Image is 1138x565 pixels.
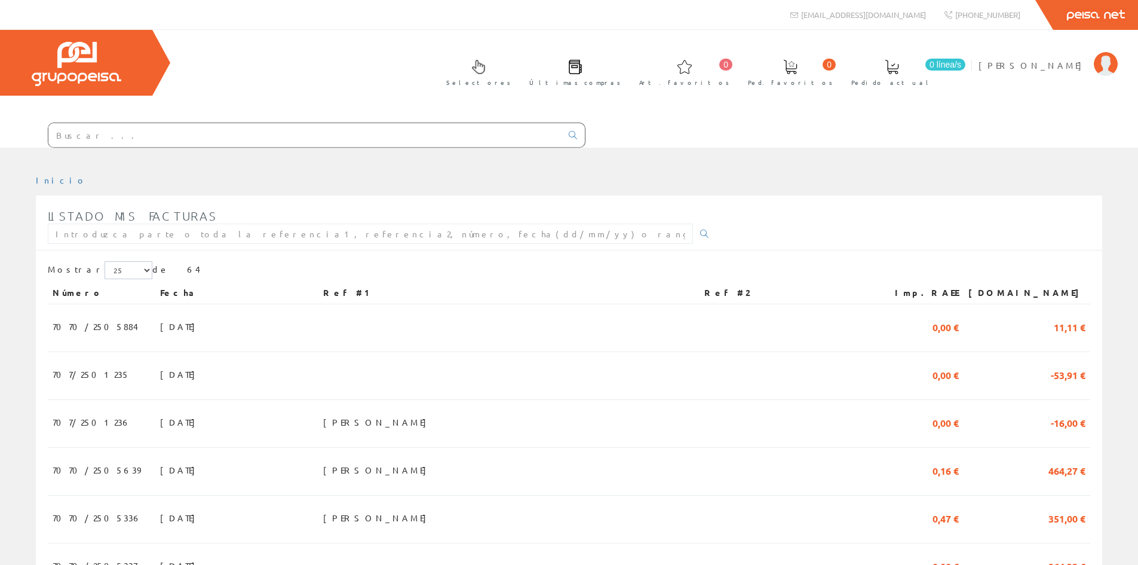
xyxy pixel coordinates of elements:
[53,460,140,480] span: 7070/2505639
[639,77,729,88] span: Art. favoritos
[323,460,432,480] span: [PERSON_NAME]
[32,42,121,86] img: Grupo Peisa
[700,282,874,304] th: Ref #2
[874,282,964,304] th: Imp.RAEE
[434,50,517,93] a: Selectores
[323,508,432,528] span: [PERSON_NAME]
[955,10,1020,20] span: [PHONE_NUMBER]
[160,508,201,528] span: [DATE]
[53,364,130,384] span: 707/2501235
[53,316,138,337] span: 7070/2505884
[53,412,131,432] span: 707/2501236
[801,10,926,20] span: [EMAIL_ADDRESS][DOMAIN_NAME]
[529,77,621,88] span: Últimas compras
[1051,364,1085,384] span: -53,91 €
[105,261,152,279] select: Mostrar
[933,316,959,337] span: 0,00 €
[160,460,201,480] span: [DATE]
[1048,508,1085,528] span: 351,00 €
[748,77,833,88] span: Ped. favoritos
[160,316,201,337] span: [DATE]
[933,508,959,528] span: 0,47 €
[517,50,627,93] a: Últimas compras
[1048,460,1085,480] span: 464,27 €
[48,282,155,304] th: Número
[160,412,201,432] span: [DATE]
[48,261,152,279] label: Mostrar
[933,364,959,384] span: 0,00 €
[160,364,201,384] span: [DATE]
[979,59,1088,71] span: [PERSON_NAME]
[823,59,836,71] span: 0
[318,282,700,304] th: Ref #1
[933,412,959,432] span: 0,00 €
[1054,316,1085,337] span: 11,11 €
[719,59,732,71] span: 0
[48,123,562,147] input: Buscar ...
[53,508,142,528] span: 7070/2505336
[925,59,965,71] span: 0 línea/s
[36,175,87,185] a: Inicio
[48,209,217,223] span: Listado mis facturas
[964,282,1090,304] th: [DOMAIN_NAME]
[48,224,693,244] input: Introduzca parte o toda la referencia1, referencia2, número, fecha(dd/mm/yy) o rango de fechas(dd...
[933,460,959,480] span: 0,16 €
[979,50,1118,61] a: [PERSON_NAME]
[155,282,318,304] th: Fecha
[851,77,933,88] span: Pedido actual
[48,261,1090,282] div: de 64
[446,77,511,88] span: Selectores
[1051,412,1085,432] span: -16,00 €
[323,412,432,432] span: [PERSON_NAME]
